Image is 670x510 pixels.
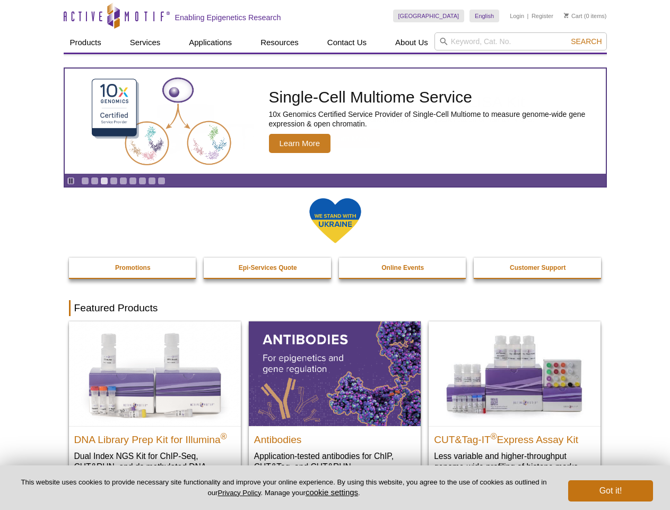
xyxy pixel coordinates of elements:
[510,264,565,271] strong: Customer Support
[269,109,601,129] p: 10x Genomics Certified Service Provider of Single-Cell Multiome to measure genome-wide gene expre...
[74,450,236,483] p: Dual Index NGS Kit for ChIP-Seq, CUT&RUN, and ds methylated DNA assays.
[568,37,605,46] button: Search
[474,258,602,278] a: Customer Support
[269,134,331,153] span: Learn More
[175,13,281,22] h2: Enabling Epigenetics Research
[69,321,241,426] img: DNA Library Prep Kit for Illumina
[69,321,241,493] a: DNA Library Prep Kit for Illumina DNA Library Prep Kit for Illumina® Dual Index NGS Kit for ChIP-...
[527,10,529,22] li: |
[81,177,89,185] a: Go to slide 1
[129,177,137,185] a: Go to slide 6
[564,10,607,22] li: (0 items)
[254,450,415,472] p: Application-tested antibodies for ChIP, CUT&Tag, and CUT&RUN.
[17,478,551,498] p: This website uses cookies to provide necessary site functionality and improve your online experie...
[339,258,467,278] a: Online Events
[321,32,373,53] a: Contact Us
[115,264,151,271] strong: Promotions
[429,321,601,482] a: CUT&Tag-IT® Express Assay Kit CUT&Tag-IT®Express Assay Kit Less variable and higher-throughput ge...
[67,177,75,185] a: Toggle autoplay
[221,431,227,440] sup: ®
[69,300,602,316] h2: Featured Products
[64,32,108,53] a: Products
[254,429,415,445] h2: Antibodies
[393,10,465,22] a: [GEOGRAPHIC_DATA]
[239,264,297,271] strong: Epi-Services Quote
[434,32,607,50] input: Keyword, Cat. No.
[306,488,358,497] button: cookie settings
[158,177,166,185] a: Go to slide 9
[491,431,497,440] sup: ®
[381,264,424,271] strong: Online Events
[138,177,146,185] a: Go to slide 7
[217,489,260,497] a: Privacy Policy
[119,177,127,185] a: Go to slide 5
[389,32,434,53] a: About Us
[269,89,601,105] h2: Single-Cell Multiome Service
[110,177,118,185] a: Go to slide 4
[564,12,582,20] a: Cart
[510,12,524,20] a: Login
[564,13,569,18] img: Your Cart
[82,73,241,170] img: Single-Cell Multiome Service
[469,10,499,22] a: English
[434,450,595,472] p: Less variable and higher-throughput genome-wide profiling of histone marks​.
[571,37,602,46] span: Search
[532,12,553,20] a: Register
[204,258,332,278] a: Epi-Services Quote
[69,258,197,278] a: Promotions
[91,177,99,185] a: Go to slide 2
[182,32,238,53] a: Applications
[74,429,236,445] h2: DNA Library Prep Kit for Illumina
[254,32,305,53] a: Resources
[568,480,653,501] button: Got it!
[429,321,601,426] img: CUT&Tag-IT® Express Assay Kit
[65,69,606,174] a: Single-Cell Multiome Service Single-Cell Multiome Service 10x Genomics Certified Service Provider...
[124,32,167,53] a: Services
[434,429,595,445] h2: CUT&Tag-IT Express Assay Kit
[148,177,156,185] a: Go to slide 8
[100,177,108,185] a: Go to slide 3
[249,321,421,426] img: All Antibodies
[249,321,421,482] a: All Antibodies Antibodies Application-tested antibodies for ChIP, CUT&Tag, and CUT&RUN.
[65,69,606,174] article: Single-Cell Multiome Service
[309,197,362,244] img: We Stand With Ukraine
